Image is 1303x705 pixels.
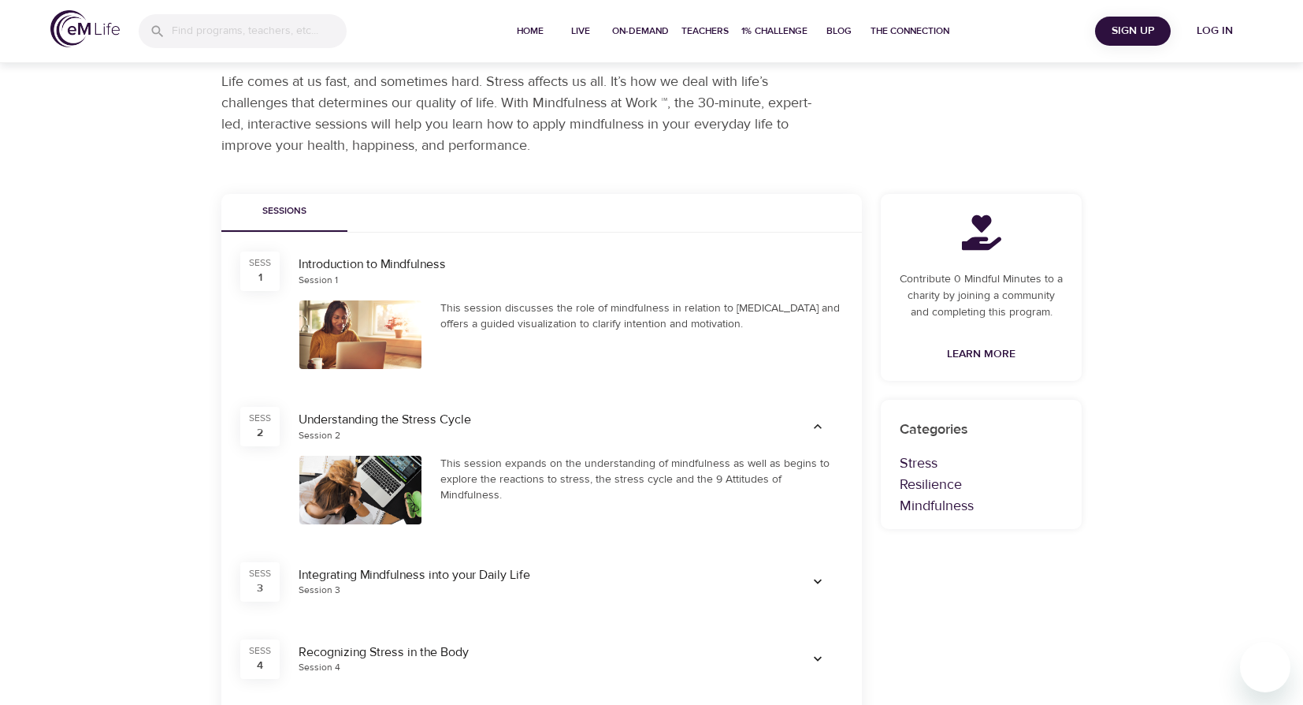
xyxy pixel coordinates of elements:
[1101,21,1164,41] span: Sign Up
[249,256,271,270] div: SESS
[612,23,669,39] span: On-Demand
[258,270,262,285] div: 1
[172,14,347,48] input: Find programs, teachers, etc...
[299,661,340,674] div: Session 4
[871,23,949,39] span: The Connection
[900,474,1063,495] p: Resilience
[1240,642,1290,692] iframe: Button to launch messaging window
[249,412,271,425] div: SESS
[900,453,1063,474] p: Stress
[257,658,263,673] div: 4
[299,643,774,662] div: Recognizing Stress in the Body
[941,340,1022,369] a: Learn More
[299,411,774,429] div: Understanding the Stress Cycle
[900,271,1063,321] p: Contribute 0 Mindful Minutes to a charity by joining a community and completing this program.
[249,644,271,658] div: SESS
[440,300,844,332] div: This session discusses the role of mindfulness in relation to [MEDICAL_DATA] and offers a guided ...
[1183,21,1246,41] span: Log in
[249,567,271,580] div: SESS
[562,23,600,39] span: Live
[900,495,1063,517] p: Mindfulness
[900,419,1063,440] p: Categories
[440,456,844,503] div: This session expands on the understanding of mindfulness as well as begins to explore the reactio...
[681,23,729,39] span: Teachers
[511,23,549,39] span: Home
[820,23,858,39] span: Blog
[299,584,340,597] div: Session 3
[1177,17,1253,46] button: Log in
[299,429,340,442] div: Session 2
[299,274,338,287] div: Session 1
[257,580,263,596] div: 3
[1095,17,1171,46] button: Sign Up
[299,566,774,584] div: Integrating Mindfulness into your Daily Life
[221,71,812,156] p: Life comes at us fast, and sometimes hard. Stress affects us all. It’s how we deal with life’s ch...
[299,256,843,274] div: Introduction to Mindfulness
[50,10,120,47] img: logo
[231,203,338,220] span: Sessions
[741,23,807,39] span: 1% Challenge
[947,345,1015,364] span: Learn More
[257,425,263,441] div: 2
